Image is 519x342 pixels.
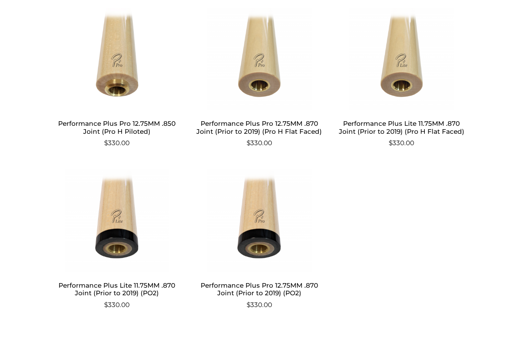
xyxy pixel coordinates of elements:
span: $ [247,139,250,147]
bdi: 330.00 [104,301,130,309]
img: Performance Plus Pro 12.75MM .870 Joint (Prior to 2019) (Pro H Flat Faced) [196,8,323,111]
span: $ [104,301,108,309]
a: Performance Plus Lite 11.75MM .870 Joint (Prior to 2019) (Pro H Flat Faced) $330.00 [338,8,465,148]
a: Performance Plus Pro 12.75MM .850 Joint (Pro H Piloted) $330.00 [54,8,180,148]
a: Performance Plus Pro 12.75MM .870 Joint (Prior to 2019) (Pro H Flat Faced) $330.00 [196,8,323,148]
h2: Performance Plus Lite 11.75MM .870 Joint (Prior to 2019) (PO2) [54,278,180,300]
bdi: 330.00 [247,301,272,309]
span: $ [389,139,392,147]
h2: Performance Plus Pro 12.75MM .870 Joint (Prior to 2019) (Pro H Flat Faced) [196,117,323,139]
bdi: 330.00 [389,139,414,147]
h2: Performance Plus Pro 12.75MM .870 Joint (Prior to 2019) (PO2) [196,278,323,300]
h2: Performance Plus Pro 12.75MM .850 Joint (Pro H Piloted) [54,117,180,139]
h2: Performance Plus Lite 11.75MM .870 Joint (Prior to 2019) (Pro H Flat Faced) [338,117,465,139]
span: $ [104,139,108,147]
img: Performance Plus Pro 12.75MM .870 Joint (Prior to 2019) (PO2) [196,169,323,272]
a: Performance Plus Pro 12.75MM .870 Joint (Prior to 2019) (PO2) $330.00 [196,169,323,310]
bdi: 330.00 [104,139,130,147]
span: $ [247,301,250,309]
img: Performance Plus Lite 11.75MM .870 Joint (Prior to 2019) (PO2) [54,169,180,272]
img: Performance Plus Lite 11.75MM .870 Joint (Prior to 2019) (Pro H Flat Faced) [338,8,465,111]
a: Performance Plus Lite 11.75MM .870 Joint (Prior to 2019) (PO2) $330.00 [54,169,180,310]
bdi: 330.00 [247,139,272,147]
img: Performance Plus Pro 12.75MM .850 Joint (Pro H Piloted) [54,8,180,111]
